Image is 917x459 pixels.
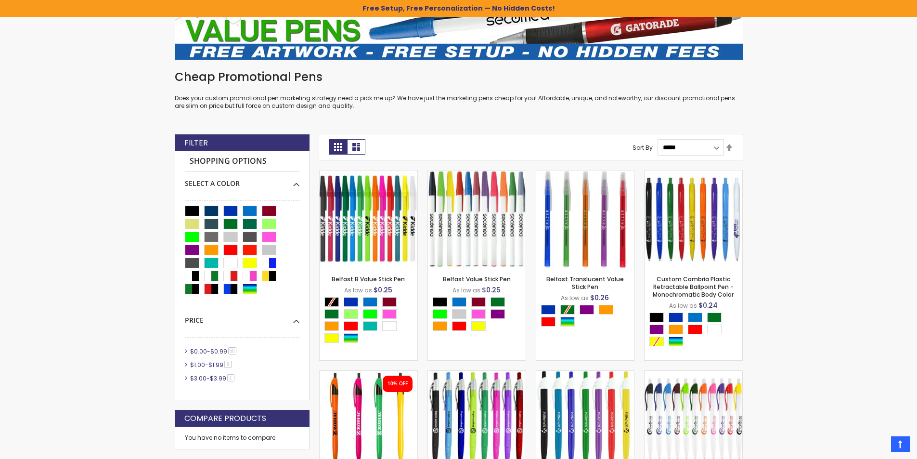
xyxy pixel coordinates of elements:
[452,297,466,307] div: Blue Light
[320,170,417,268] img: Belfast B Value Stick Pen
[210,347,227,355] span: $0.99
[320,370,417,379] a: Neon Slimster Pen
[188,374,238,382] a: $3.00-$3.991
[433,309,447,319] div: Lime Green
[175,69,743,110] div: Does your custom promotional pen marketing strategy need a pick me up? We have just the marketing...
[324,309,339,319] div: Green
[184,138,208,148] strong: Filter
[536,170,634,178] a: Belfast Translucent Value Stick Pen
[649,325,664,334] div: Purple
[471,321,486,331] div: Yellow
[224,361,232,368] span: 9
[433,297,447,307] div: Black
[688,325,702,334] div: Red
[228,347,236,354] span: 50
[707,313,722,322] div: Green
[344,309,358,319] div: Green Light
[329,139,347,155] strong: Grid
[433,321,447,331] div: Orange
[649,313,742,349] div: Select A Color
[320,170,417,178] a: Belfast B Value Stick Pen
[190,374,207,382] span: $3.00
[669,313,683,322] div: Blue
[536,170,634,268] img: Belfast Translucent Value Stick Pen
[491,309,505,319] div: Purple
[382,321,397,331] div: White
[382,297,397,307] div: Burgundy
[645,170,742,178] a: Custom Cambria Plastic Retractable Ballpoint Pen - Monochromatic Body Color
[536,370,634,379] a: Preston B Click Pen
[560,317,575,327] div: Assorted
[471,309,486,319] div: Pink
[344,297,358,307] div: Blue
[208,361,223,369] span: $1.99
[541,305,634,329] div: Select A Color
[669,325,683,334] div: Orange
[443,275,511,283] a: Belfast Value Stick Pen
[452,286,480,294] span: As low as
[428,370,526,379] a: Preston Translucent Pen
[363,297,377,307] div: Blue Light
[491,297,505,307] div: Green
[344,321,358,331] div: Red
[363,309,377,319] div: Lime Green
[175,69,743,85] h1: Cheap Promotional Pens
[324,297,417,345] div: Select A Color
[344,333,358,343] div: Assorted
[561,294,589,302] span: As low as
[541,317,555,327] div: Red
[452,309,466,319] div: Grey Light
[645,370,742,379] a: Preston W Click Pen
[698,301,718,310] span: $0.24
[175,427,310,449] div: You have no items to compare.
[590,293,609,302] span: $0.26
[428,170,526,268] img: Belfast Value Stick Pen
[190,361,205,369] span: $1.00
[633,143,653,151] label: Sort By
[482,285,501,295] span: $0.25
[669,302,697,310] span: As low as
[649,313,664,322] div: Black
[382,309,397,319] div: Pink
[324,333,339,343] div: Yellow
[452,321,466,331] div: Red
[707,325,722,334] div: White
[645,170,742,268] img: Custom Cambria Plastic Retractable Ballpoint Pen - Monochromatic Body Color
[433,297,526,333] div: Select A Color
[332,275,405,283] a: Belfast B Value Stick Pen
[669,337,683,346] div: Assorted
[541,305,555,315] div: Blue
[363,321,377,331] div: Teal
[471,297,486,307] div: Burgundy
[387,380,408,387] div: 10% OFF
[190,347,207,355] span: $0.00
[185,172,299,188] div: Select A Color
[227,374,234,381] span: 1
[580,305,594,315] div: Purple
[344,286,372,294] span: As low as
[184,413,266,424] strong: Compare Products
[546,275,624,291] a: Belfast Translucent Value Stick Pen
[185,309,299,325] div: Price
[188,347,240,355] a: $0.00-$0.9950
[188,361,235,369] a: $1.00-$1.999
[210,374,226,382] span: $3.99
[599,305,613,315] div: Orange
[653,275,734,299] a: Custom Cambria Plastic Retractable Ballpoint Pen - Monochromatic Body Color
[374,285,392,295] span: $0.25
[688,313,702,322] div: Blue Light
[324,321,339,331] div: Orange
[428,170,526,178] a: Belfast Value Stick Pen
[185,151,299,172] strong: Shopping Options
